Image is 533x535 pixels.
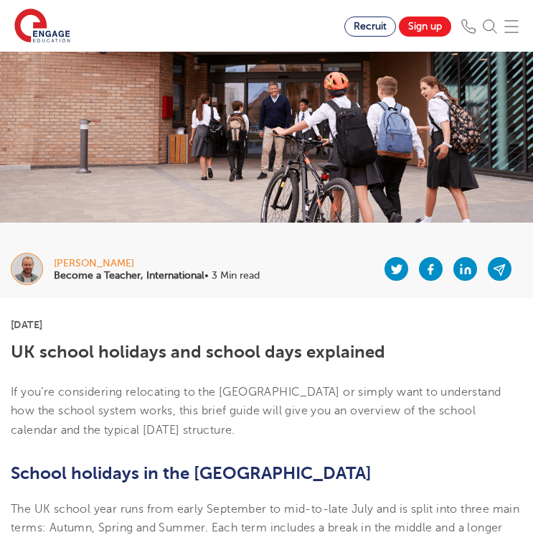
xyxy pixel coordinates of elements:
a: Recruit [344,17,396,37]
b: Become a Teacher, International [54,270,204,281]
img: Search [483,19,497,34]
a: Sign up [399,17,451,37]
p: • 3 Min read [54,271,260,281]
div: [PERSON_NAME] [54,259,260,269]
span: The UK school year runs from early September to mid-to-late July and is split into three main ter... [11,503,519,534]
h1: UK school holidays and school days explained [11,343,522,361]
img: Mobile Menu [504,19,519,34]
p: [DATE] [11,320,522,330]
img: Phone [461,19,476,34]
span: Recruit [354,21,387,32]
span: If you’re considering relocating to the [GEOGRAPHIC_DATA] or simply want to understand how the sc... [11,386,501,437]
img: Engage Education [14,9,70,45]
b: School holidays in the [GEOGRAPHIC_DATA] [11,463,372,483]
